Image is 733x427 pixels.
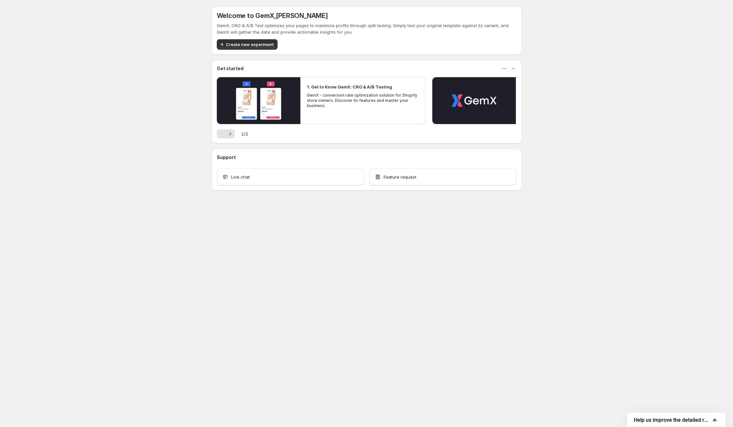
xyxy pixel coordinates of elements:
[274,12,328,20] span: , [PERSON_NAME]
[217,12,328,20] h5: Welcome to GemX
[384,174,416,180] span: Feature request
[217,65,244,72] h3: Get started
[241,131,248,137] span: 1 / 2
[217,129,235,138] nav: Pagination
[226,129,235,138] button: Next
[634,416,719,424] button: Show survey - Help us improve the detailed report for A/B campaigns
[217,22,517,35] p: GemX: CRO & A/B Test optimizes your pages to maximize profits through split testing. Simply test ...
[217,77,300,124] button: Play video
[307,93,419,108] p: GemX - conversion rate optimization solution for Shopify store owners. Discover its features and ...
[307,84,392,90] h2: 1. Get to Know GemX: CRO & A/B Testing
[217,39,278,50] button: Create new experiment
[217,154,236,161] h3: Support
[226,41,274,48] span: Create new experiment
[634,417,711,423] span: Help us improve the detailed report for A/B campaigns
[231,174,250,180] span: Live chat
[432,77,516,124] button: Play video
